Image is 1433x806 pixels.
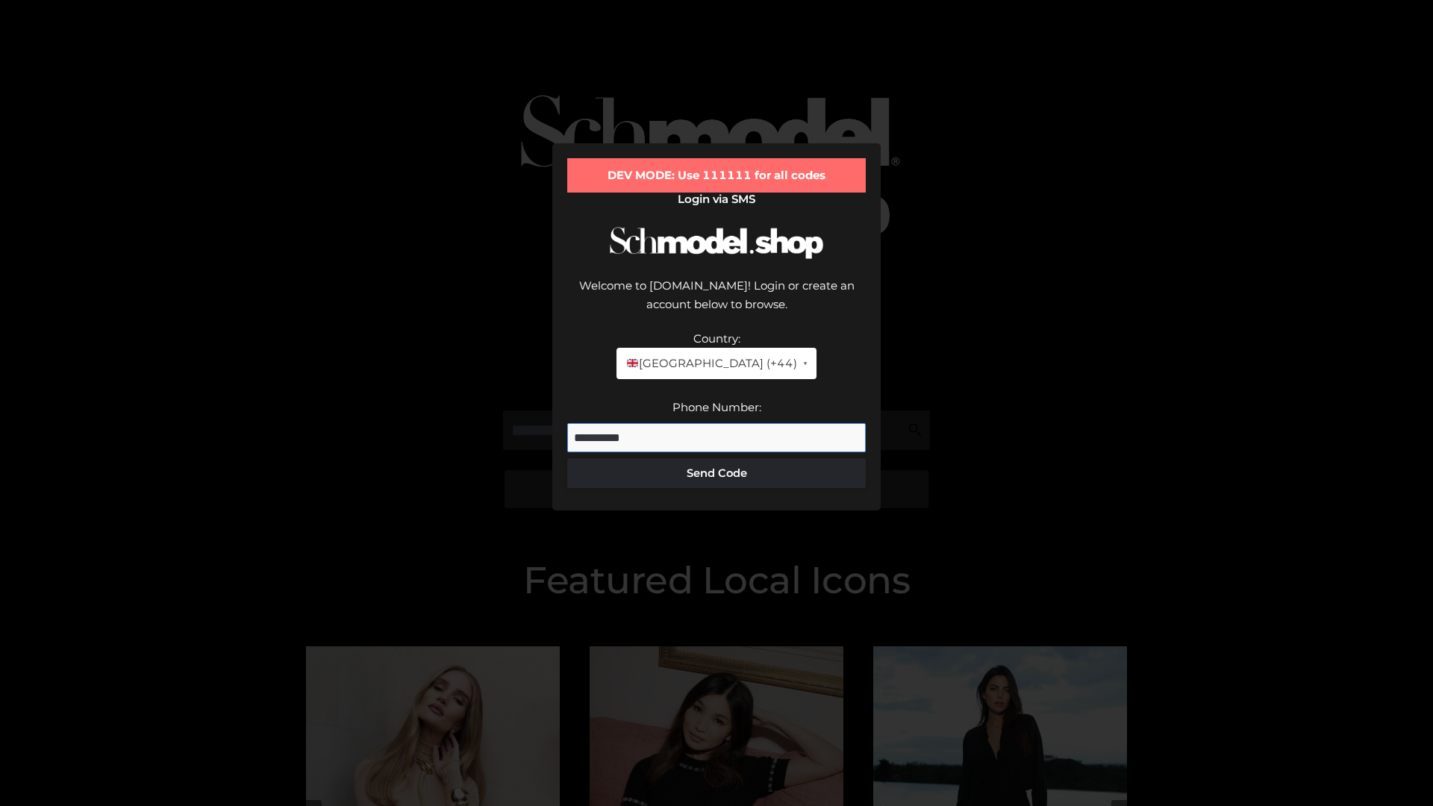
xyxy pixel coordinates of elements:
[693,331,740,346] label: Country:
[567,276,866,329] div: Welcome to [DOMAIN_NAME]! Login or create an account below to browse.
[627,357,638,369] img: 🇬🇧
[605,213,828,272] img: Schmodel Logo
[567,158,866,193] div: DEV MODE: Use 111111 for all codes
[567,193,866,206] h2: Login via SMS
[672,400,761,414] label: Phone Number:
[625,354,796,373] span: [GEOGRAPHIC_DATA] (+44)
[567,458,866,488] button: Send Code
